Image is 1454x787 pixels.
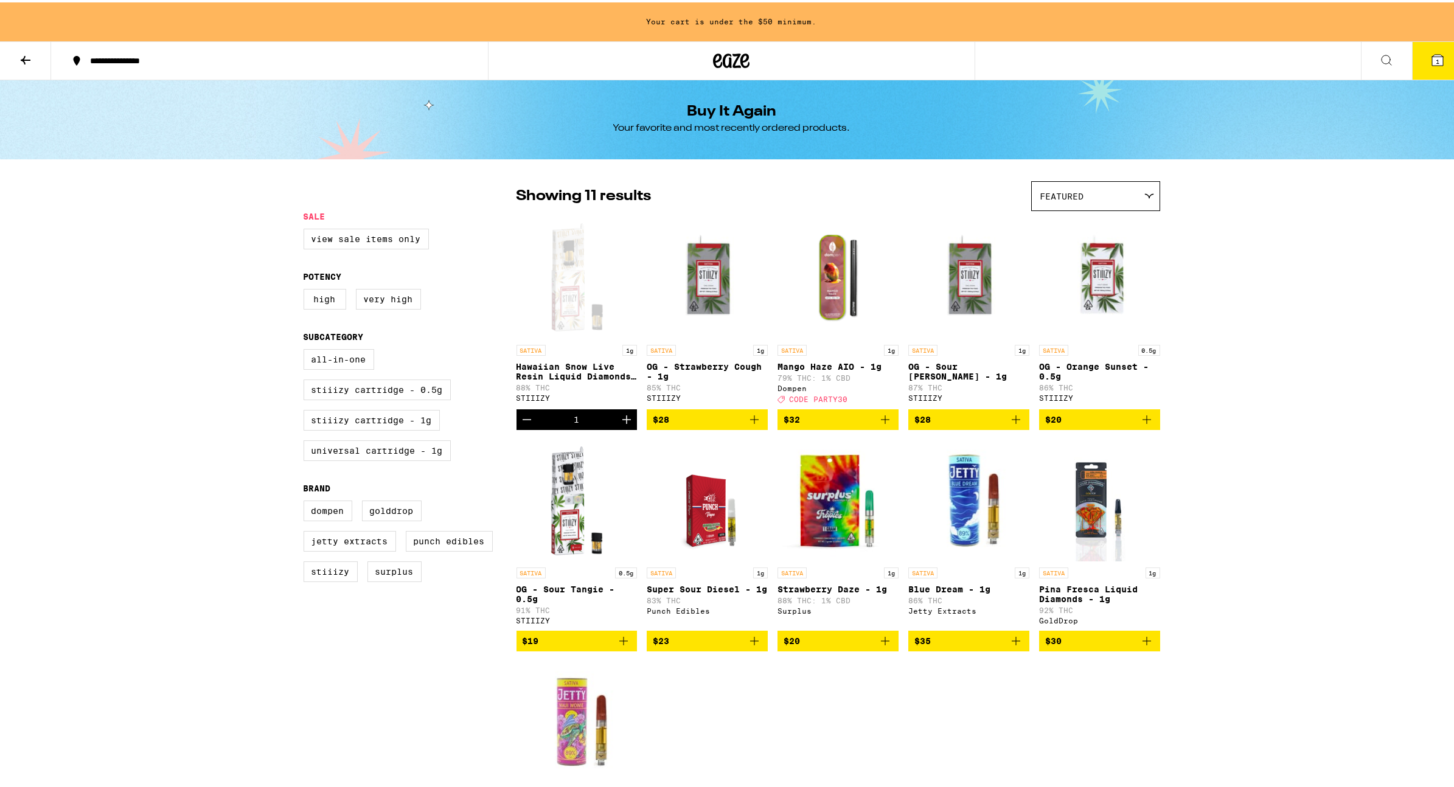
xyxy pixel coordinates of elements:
[784,412,800,422] span: $32
[304,559,358,580] label: STIIIZY
[1039,392,1160,400] div: STIIIZY
[1146,565,1160,576] p: 1g
[1015,342,1029,353] p: 1g
[777,215,899,336] img: Dompen - Mango Haze AIO - 1g
[777,594,899,602] p: 88% THC: 1% CBD
[517,582,638,602] p: OG - Sour Tangie - 0.5g
[908,605,1029,612] div: Jetty Extracts
[1039,614,1160,622] div: GoldDrop
[304,226,429,247] label: View Sale Items Only
[304,330,364,339] legend: Subcategory
[1039,215,1160,407] a: Open page for OG - Orange Sunset - 0.5g from STIIIZY
[517,565,546,576] p: SATIVA
[777,382,899,390] div: Dompen
[777,437,899,628] a: Open page for Strawberry Daze - 1g from Surplus
[647,407,768,428] button: Add to bag
[647,342,676,353] p: SATIVA
[777,582,899,592] p: Strawberry Daze - 1g
[622,342,637,353] p: 1g
[1051,437,1148,559] img: GoldDrop - Pina Fresca Liquid Diamonds - 1g
[908,215,1029,407] a: Open page for OG - Sour Tangie - 1g from STIIIZY
[914,634,931,643] span: $35
[1039,342,1068,353] p: SATIVA
[647,628,768,649] button: Add to bag
[647,565,676,576] p: SATIVA
[362,498,422,519] label: GoldDrop
[1039,381,1160,389] p: 86% THC
[304,347,374,367] label: All-In-One
[517,604,638,612] p: 91% THC
[1040,189,1084,199] span: Featured
[908,215,1029,336] img: STIIIZY - OG - Sour Tangie - 1g
[615,565,637,576] p: 0.5g
[304,286,346,307] label: High
[304,498,352,519] label: Dompen
[777,437,899,559] img: Surplus - Strawberry Daze - 1g
[304,407,440,428] label: STIIIZY Cartridge - 1g
[1039,407,1160,428] button: Add to bag
[753,565,768,576] p: 1g
[653,412,669,422] span: $28
[777,215,899,407] a: Open page for Mango Haze AIO - 1g from Dompen
[1138,342,1160,353] p: 0.5g
[653,634,669,643] span: $23
[908,565,937,576] p: SATIVA
[1015,565,1029,576] p: 1g
[517,359,638,379] p: Hawaiian Snow Live Resin Liquid Diamonds - 1g
[884,342,899,353] p: 1g
[908,437,1029,559] img: Jetty Extracts - Blue Dream - 1g
[304,209,325,219] legend: Sale
[517,184,652,204] p: Showing 11 results
[1039,628,1160,649] button: Add to bag
[647,392,768,400] div: STIIIZY
[908,582,1029,592] p: Blue Dream - 1g
[908,594,1029,602] p: 86% THC
[908,359,1029,379] p: OG - Sour [PERSON_NAME] - 1g
[908,342,937,353] p: SATIVA
[304,481,331,491] legend: Brand
[777,342,807,353] p: SATIVA
[647,605,768,612] div: Punch Edibles
[647,359,768,379] p: OG - Strawberry Cough - 1g
[777,407,899,428] button: Add to bag
[616,407,637,428] button: Increment
[647,594,768,602] p: 83% THC
[789,393,847,401] span: CODE PARTY30
[356,286,421,307] label: Very High
[784,634,800,643] span: $20
[1039,215,1160,336] img: STIIIZY - OG - Orange Sunset - 0.5g
[517,407,537,428] button: Decrement
[1436,55,1439,63] span: 1
[517,659,638,780] img: Jetty Extracts - Maui Wowie - 1g
[647,437,768,628] a: Open page for Super Sour Diesel - 1g from Punch Edibles
[517,215,638,407] a: Open page for Hawaiian Snow Live Resin Liquid Diamonds - 1g from STIIIZY
[777,565,807,576] p: SATIVA
[647,582,768,592] p: Super Sour Diesel - 1g
[517,437,638,628] a: Open page for OG - Sour Tangie - 0.5g from STIIIZY
[914,412,931,422] span: $28
[1045,412,1062,422] span: $20
[517,437,638,559] img: STIIIZY - OG - Sour Tangie - 0.5g
[304,269,342,279] legend: Potency
[517,614,638,622] div: STIIIZY
[517,392,638,400] div: STIIIZY
[406,529,493,549] label: Punch Edibles
[647,215,768,336] img: STIIIZY - OG - Strawberry Cough - 1g
[753,342,768,353] p: 1g
[908,437,1029,628] a: Open page for Blue Dream - 1g from Jetty Extracts
[1039,565,1068,576] p: SATIVA
[647,215,768,407] a: Open page for OG - Strawberry Cough - 1g from STIIIZY
[884,565,899,576] p: 1g
[517,628,638,649] button: Add to bag
[517,381,638,389] p: 88% THC
[777,372,899,380] p: 79% THC: 1% CBD
[1039,359,1160,379] p: OG - Orange Sunset - 0.5g
[1039,437,1160,628] a: Open page for Pina Fresca Liquid Diamonds - 1g from GoldDrop
[908,381,1029,389] p: 87% THC
[647,381,768,389] p: 85% THC
[908,392,1029,400] div: STIIIZY
[1039,582,1160,602] p: Pina Fresca Liquid Diamonds - 1g
[367,559,422,580] label: Surplus
[1045,634,1062,643] span: $30
[304,438,451,459] label: Universal Cartridge - 1g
